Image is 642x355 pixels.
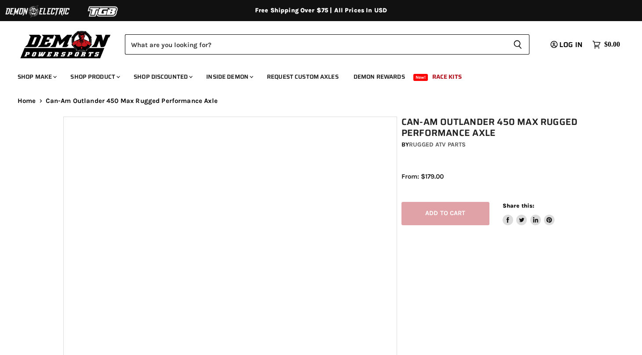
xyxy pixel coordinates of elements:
[46,97,218,105] span: Can-Am Outlander 450 Max Rugged Performance Axle
[11,64,618,86] ul: Main menu
[200,68,259,86] a: Inside Demon
[413,74,428,81] span: New!
[4,3,70,20] img: Demon Electric Logo 2
[503,202,534,209] span: Share this:
[401,117,584,139] h1: Can-Am Outlander 450 Max Rugged Performance Axle
[64,68,125,86] a: Shop Product
[70,3,136,20] img: TGB Logo 2
[127,68,198,86] a: Shop Discounted
[604,40,620,49] span: $0.00
[409,141,466,148] a: Rugged ATV Parts
[125,34,506,55] input: Search
[347,68,412,86] a: Demon Rewards
[260,68,345,86] a: Request Custom Axles
[559,39,583,50] span: Log in
[503,202,555,225] aside: Share this:
[426,68,468,86] a: Race Kits
[18,29,114,60] img: Demon Powersports
[547,41,588,49] a: Log in
[588,38,624,51] a: $0.00
[18,97,36,105] a: Home
[401,172,444,180] span: From: $179.00
[506,34,529,55] button: Search
[401,140,584,150] div: by
[11,68,62,86] a: Shop Make
[125,34,529,55] form: Product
